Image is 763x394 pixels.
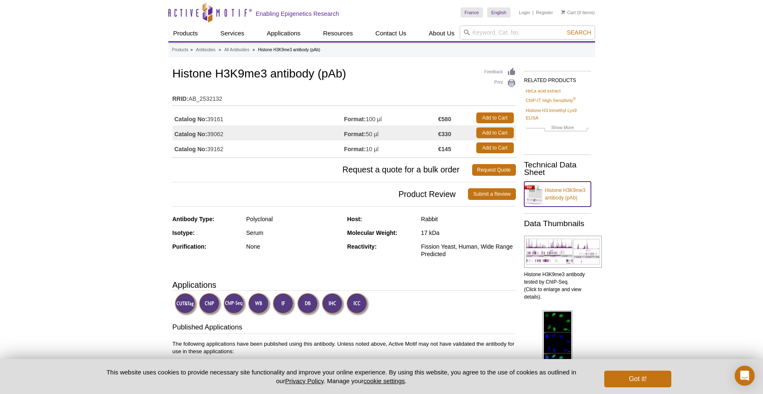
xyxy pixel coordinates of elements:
[258,47,320,52] li: Histone H3K9me3 antibody (pAb)
[561,7,595,17] li: (0 items)
[168,25,203,41] a: Products
[175,130,208,138] strong: Catalog No:
[215,25,250,41] a: Services
[344,110,438,125] td: 100 µl
[524,182,591,207] a: Histone H3K9me3 antibody (pAb)
[526,97,576,104] a: ChIP-IT High Sensitivity®
[344,115,366,123] strong: Format:
[285,377,323,384] a: Privacy Policy
[524,161,591,176] h2: Technical Data Sheet
[567,29,591,36] span: Search
[173,95,189,102] strong: RRID:
[476,112,514,123] a: Add to Cart
[519,10,530,15] a: Login
[175,145,208,153] strong: Catalog No:
[344,140,438,155] td: 10 µl
[173,164,472,176] span: Request a quote for a bulk order
[604,371,671,387] button: Got it!
[173,279,516,291] h3: Applications
[344,125,438,140] td: 50 µl
[175,293,198,316] img: CUT&Tag Validated
[273,293,295,316] img: Immunofluorescence Validated
[543,310,573,375] img: Histone H3K9me3 antibody (pAb) tested by immunofluorescence.
[297,293,320,316] img: Dot Blot Validated
[248,293,271,316] img: Western Blot Validated
[460,25,595,40] input: Keyword, Cat. No.
[526,124,589,133] a: Show More
[536,10,553,15] a: Register
[561,10,565,14] img: Your Cart
[347,216,362,222] strong: Host:
[253,47,255,52] li: »
[262,25,305,41] a: Applications
[173,243,207,250] strong: Purification:
[424,25,460,41] a: About Us
[524,220,591,227] h2: Data Thumbnails
[468,188,515,200] a: Submit a Review
[172,46,188,54] a: Products
[322,293,345,316] img: Immunohistochemistry Validated
[485,79,516,88] a: Print
[173,322,516,334] h3: Published Applications
[224,46,249,54] a: All Antibodies
[190,47,193,52] li: »
[564,29,593,36] button: Search
[363,377,405,384] button: cookie settings
[438,145,451,153] strong: €145
[561,10,576,15] a: Cart
[219,47,221,52] li: »
[347,229,397,236] strong: Molecular Weight:
[344,145,366,153] strong: Format:
[346,293,369,316] img: Immunocytochemistry Validated
[173,90,516,103] td: AB_2532132
[460,7,483,17] a: France
[344,130,366,138] strong: Format:
[196,46,215,54] a: Antibodies
[476,142,514,153] a: Add to Cart
[421,215,515,223] div: Rabbit
[421,243,515,258] div: Fission Yeast, Human, Wide Range Predicted
[485,67,516,77] a: Feedback
[370,25,411,41] a: Contact Us
[246,243,341,250] div: None
[256,10,339,17] h2: Enabling Epigenetics Research
[573,97,576,101] sup: ®
[476,127,514,138] a: Add to Cart
[421,229,515,237] div: 17 kDa
[438,130,451,138] strong: €330
[347,243,377,250] strong: Reactivity:
[524,271,591,301] p: Histone H3K9me3 antibody tested by ChIP-Seq. (Click to enlarge and view details).
[173,188,468,200] span: Product Review
[524,236,602,268] img: Histone H3K9me3 antibody tested by ChIP-Seq.
[472,164,516,176] a: Request Quote
[526,87,561,95] a: HeLa acid extract
[173,216,215,222] strong: Antibody Type:
[524,71,591,86] h2: RELATED PRODUCTS
[735,366,755,386] div: Open Intercom Messenger
[173,140,344,155] td: 39162
[246,215,341,223] div: Polyclonal
[438,115,451,123] strong: €580
[199,293,222,316] img: ChIP Validated
[533,7,534,17] li: |
[487,7,510,17] a: English
[173,229,195,236] strong: Isotype:
[173,125,344,140] td: 39062
[173,110,344,125] td: 39161
[175,115,208,123] strong: Catalog No:
[526,107,589,122] a: Histone H3 trimethyl Lys9 ELISA
[92,368,591,385] p: This website uses cookies to provide necessary site functionality and improve your online experie...
[173,67,516,82] h1: Histone H3K9me3 antibody (pAb)
[246,229,341,237] div: Serum
[223,293,246,316] img: ChIP-Seq Validated
[318,25,358,41] a: Resources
